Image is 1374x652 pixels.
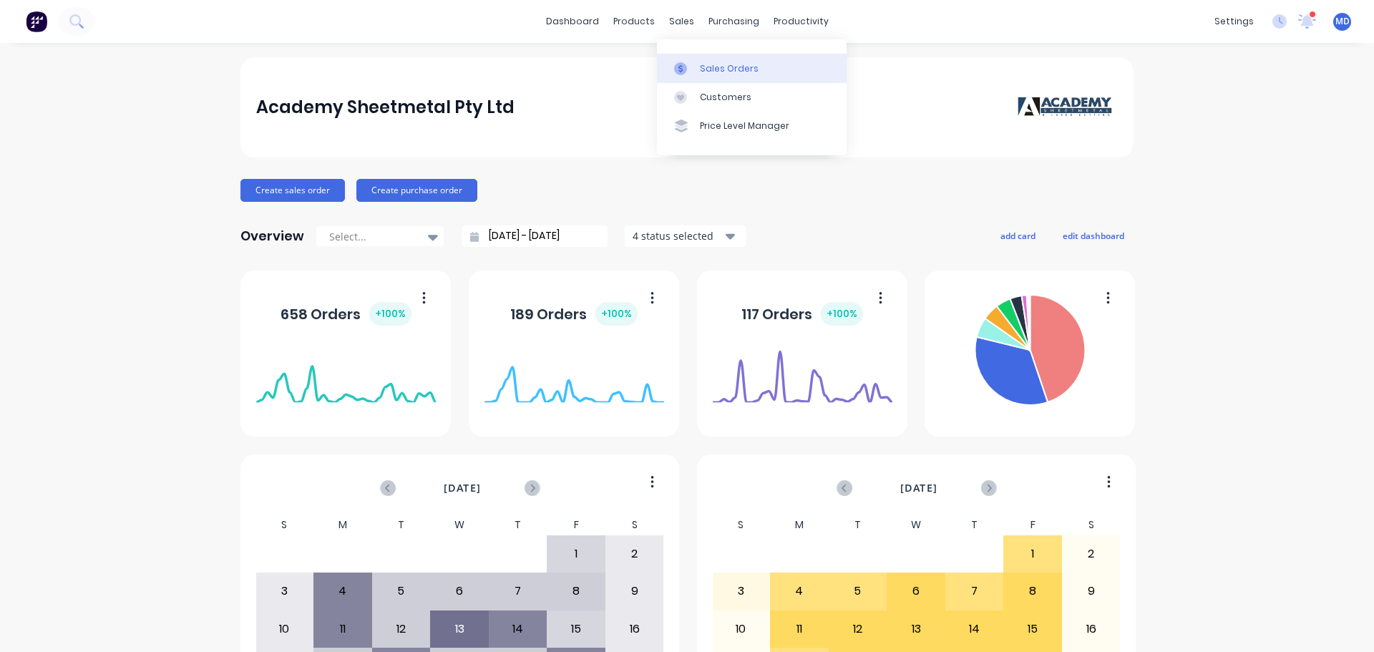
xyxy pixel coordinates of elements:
[713,573,770,609] div: 3
[900,480,937,496] span: [DATE]
[741,302,863,326] div: 117 Orders
[887,573,945,609] div: 6
[945,515,1004,535] div: T
[489,515,547,535] div: T
[771,611,828,647] div: 11
[255,515,314,535] div: S
[829,515,887,535] div: T
[770,515,829,535] div: M
[1003,515,1062,535] div: F
[1207,11,1261,32] div: settings
[1018,97,1118,118] img: Academy Sheetmetal Pty Ltd
[444,480,481,496] span: [DATE]
[314,611,371,647] div: 11
[713,611,770,647] div: 10
[1335,15,1350,28] span: MD
[1004,573,1061,609] div: 8
[662,11,701,32] div: sales
[547,573,605,609] div: 8
[1063,611,1120,647] div: 16
[356,179,477,202] button: Create purchase order
[605,515,664,535] div: S
[991,226,1045,245] button: add card
[26,11,47,32] img: Factory
[369,302,411,326] div: + 100 %
[547,515,605,535] div: F
[547,536,605,572] div: 1
[606,573,663,609] div: 9
[766,11,836,32] div: productivity
[821,302,863,326] div: + 100 %
[595,302,638,326] div: + 100 %
[489,611,547,647] div: 14
[281,302,411,326] div: 658 Orders
[657,54,847,82] a: Sales Orders
[373,611,430,647] div: 12
[887,515,945,535] div: W
[606,11,662,32] div: products
[256,611,313,647] div: 10
[887,611,945,647] div: 13
[712,515,771,535] div: S
[539,11,606,32] a: dashboard
[431,611,488,647] div: 13
[1004,611,1061,647] div: 15
[606,536,663,572] div: 2
[547,611,605,647] div: 15
[256,93,515,122] div: Academy Sheetmetal Pty Ltd
[430,515,489,535] div: W
[657,83,847,112] a: Customers
[1004,536,1061,572] div: 1
[657,112,847,140] a: Price Level Manager
[510,302,638,326] div: 189 Orders
[314,573,371,609] div: 4
[829,573,887,609] div: 5
[829,611,887,647] div: 12
[256,573,313,609] div: 3
[372,515,431,535] div: T
[240,222,304,250] div: Overview
[1063,536,1120,572] div: 2
[1053,226,1134,245] button: edit dashboard
[431,573,488,609] div: 6
[625,225,746,247] button: 4 status selected
[1063,573,1120,609] div: 9
[313,515,372,535] div: M
[771,573,828,609] div: 4
[606,611,663,647] div: 16
[240,179,345,202] button: Create sales order
[373,573,430,609] div: 5
[1062,515,1121,535] div: S
[946,573,1003,609] div: 7
[700,120,789,132] div: Price Level Manager
[700,91,751,104] div: Customers
[701,11,766,32] div: purchasing
[633,228,723,243] div: 4 status selected
[946,611,1003,647] div: 14
[489,573,547,609] div: 7
[700,62,759,75] div: Sales Orders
